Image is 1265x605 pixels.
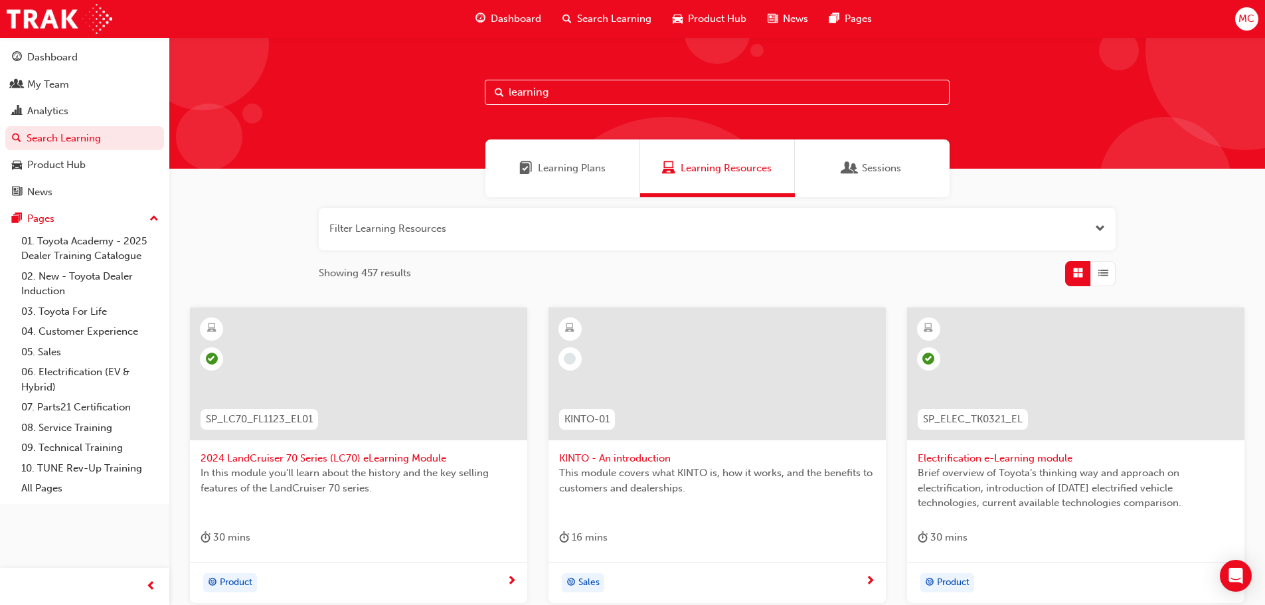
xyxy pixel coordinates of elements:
[681,161,772,176] span: Learning Resources
[491,11,541,27] span: Dashboard
[519,161,533,176] span: Learning Plans
[7,4,112,34] img: Trak
[27,104,68,119] div: Analytics
[5,72,164,97] a: My Team
[922,353,934,365] span: learningRecordVerb_COMPLETE-icon
[16,231,164,266] a: 01. Toyota Academy - 2025 Dealer Training Catalogue
[5,207,164,231] button: Pages
[829,11,839,27] span: pages-icon
[201,529,250,546] div: 30 mins
[559,466,875,495] span: This module covers what KINTO is, how it works, and the benefits to customers and dealerships.
[5,126,164,151] a: Search Learning
[662,161,675,176] span: Learning Resources
[12,106,22,118] span: chart-icon
[907,307,1244,604] a: SP_ELEC_TK0321_ELElectrification e-Learning moduleBrief overview of Toyota’s thinking way and app...
[5,180,164,205] a: News
[559,451,875,466] span: KINTO - An introduction
[5,45,164,70] a: Dashboard
[485,139,640,197] a: Learning PlansLearning Plans
[757,5,819,33] a: news-iconNews
[475,11,485,27] span: guage-icon
[149,211,159,228] span: up-icon
[819,5,883,33] a: pages-iconPages
[1220,560,1252,592] div: Open Intercom Messenger
[562,11,572,27] span: search-icon
[5,43,164,207] button: DashboardMy TeamAnalyticsSearch LearningProduct HubNews
[559,529,569,546] span: duration-icon
[495,85,504,100] span: Search
[12,133,21,145] span: search-icon
[795,139,950,197] a: SessionsSessions
[925,574,934,592] span: target-icon
[12,52,22,64] span: guage-icon
[27,50,78,65] div: Dashboard
[1095,221,1105,236] button: Open the filter
[206,412,313,427] span: SP_LC70_FL1123_EL01
[12,159,22,171] span: car-icon
[673,11,683,27] span: car-icon
[16,438,164,458] a: 09. Technical Training
[559,529,608,546] div: 16 mins
[1098,266,1108,281] span: List
[27,211,54,226] div: Pages
[16,397,164,418] a: 07. Parts21 Certification
[12,79,22,91] span: people-icon
[485,80,950,105] input: Search...
[538,161,606,176] span: Learning Plans
[208,574,217,592] span: target-icon
[566,574,576,592] span: target-icon
[16,362,164,397] a: 06. Electrification (EV & Hybrid)
[16,478,164,499] a: All Pages
[1235,7,1258,31] button: MC
[843,161,857,176] span: Sessions
[924,320,933,337] span: learningResourceType_ELEARNING-icon
[146,578,156,595] span: prev-icon
[564,412,610,427] span: KINTO-01
[845,11,872,27] span: Pages
[5,153,164,177] a: Product Hub
[12,187,22,199] span: news-icon
[16,302,164,322] a: 03. Toyota For Life
[918,451,1234,466] span: Electrification e-Learning module
[662,5,757,33] a: car-iconProduct Hub
[923,412,1023,427] span: SP_ELEC_TK0321_EL
[577,11,651,27] span: Search Learning
[16,458,164,479] a: 10. TUNE Rev-Up Training
[201,466,517,495] span: In this module you'll learn about the history and the key selling features of the LandCruiser 70 ...
[548,307,886,604] a: KINTO-01KINTO - An introductionThis module covers what KINTO is, how it works, and the benefits t...
[768,11,778,27] span: news-icon
[552,5,662,33] a: search-iconSearch Learning
[507,576,517,588] span: next-icon
[564,353,576,365] span: learningRecordVerb_NONE-icon
[16,321,164,342] a: 04. Customer Experience
[565,320,574,337] span: learningResourceType_ELEARNING-icon
[27,185,52,200] div: News
[319,266,411,281] span: Showing 457 results
[865,576,875,588] span: next-icon
[5,99,164,124] a: Analytics
[190,307,527,604] a: SP_LC70_FL1123_EL012024 LandCruiser 70 Series (LC70) eLearning ModuleIn this module you'll learn ...
[937,575,970,590] span: Product
[1073,266,1083,281] span: Grid
[688,11,746,27] span: Product Hub
[1238,11,1254,27] span: MC
[206,353,218,365] span: learningRecordVerb_PASS-icon
[465,5,552,33] a: guage-iconDashboard
[27,157,86,173] div: Product Hub
[918,529,968,546] div: 30 mins
[640,139,795,197] a: Learning ResourcesLearning Resources
[201,529,211,546] span: duration-icon
[578,575,600,590] span: Sales
[220,575,252,590] span: Product
[862,161,901,176] span: Sessions
[16,418,164,438] a: 08. Service Training
[207,320,216,337] span: learningResourceType_ELEARNING-icon
[16,266,164,302] a: 02. New - Toyota Dealer Induction
[27,77,69,92] div: My Team
[201,451,517,466] span: 2024 LandCruiser 70 Series (LC70) eLearning Module
[16,342,164,363] a: 05. Sales
[12,213,22,225] span: pages-icon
